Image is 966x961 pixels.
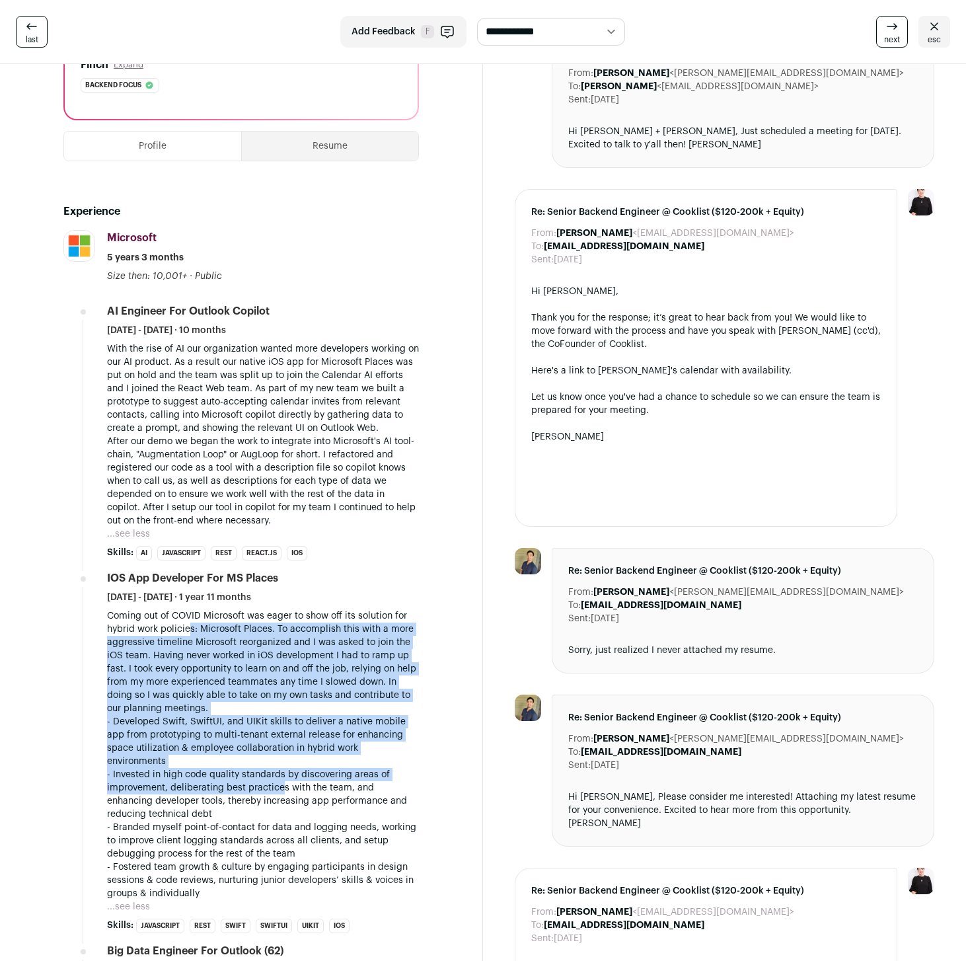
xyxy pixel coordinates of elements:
img: 9240684-medium_jpg [908,868,934,894]
li: React.js [242,546,281,560]
dt: Sent: [568,93,591,106]
span: Re: Senior Backend Engineer @ Cooklist ($120-200k + Equity) [568,564,918,578]
button: Profile [64,132,241,161]
p: With the rise of AI our organization wanted more developers working on our AI product. As a resul... [107,342,419,435]
div: Hi [PERSON_NAME] + [PERSON_NAME], Just scheduled a meeting for [DATE]. Excited to talk to y'all t... [568,125,918,151]
dt: From: [531,227,556,240]
p: Coming out of COVID Microsoft was eager to show off its solution for hybrid work policies: Micros... [107,609,419,715]
span: [DATE] - [DATE] · 10 months [107,324,226,337]
b: [EMAIL_ADDRESS][DOMAIN_NAME] [581,748,741,757]
div: Hi [PERSON_NAME], Please consider me interested! Attaching my latest resume for your convenience.... [568,790,918,830]
li: REST [211,546,237,560]
button: ...see less [107,527,150,541]
dd: <[EMAIL_ADDRESS][DOMAIN_NAME]> [581,80,819,93]
div: Thank you for the response; it’s great to hear back from you! We would like to move forward with ... [531,311,881,351]
span: Size then: 10,001+ [107,272,187,281]
span: next [884,34,900,45]
img: 9240684-medium_jpg [908,189,934,215]
dt: From: [568,586,593,599]
span: esc [928,34,941,45]
span: Skills: [107,546,133,559]
span: Backend focus [85,79,141,92]
b: [PERSON_NAME] [593,588,669,597]
b: [PERSON_NAME] [556,229,632,238]
dd: <[PERSON_NAME][EMAIL_ADDRESS][DOMAIN_NAME]> [593,586,904,599]
dt: To: [531,240,544,253]
dd: [DATE] [554,932,582,945]
b: [PERSON_NAME] [581,82,657,91]
li: iOS [287,546,307,560]
a: last [16,16,48,48]
span: F [421,25,434,38]
span: Microsoft [107,233,157,243]
span: Add Feedback [352,25,416,38]
div: AI Engineer For Outlook Copilot [107,304,270,319]
b: [PERSON_NAME] [593,734,669,744]
span: [DATE] - [DATE] · 1 year 11 months [107,591,251,604]
a: next [876,16,908,48]
dt: Sent: [568,759,591,772]
div: Let us know once you've had a chance to schedule so we can ensure the team is prepared for your m... [531,391,881,417]
button: ...see less [107,900,150,913]
a: esc [918,16,950,48]
dd: <[PERSON_NAME][EMAIL_ADDRESS][DOMAIN_NAME]> [593,67,904,80]
dt: To: [531,919,544,932]
div: iOS App Developer for MS Places [107,571,278,586]
dt: Sent: [531,932,554,945]
div: [PERSON_NAME] [531,430,881,443]
p: - Developed Swift, SwiftUI, and UIKit skills to deliver a native mobile app from prototyping to m... [107,715,419,768]
dt: From: [568,67,593,80]
dt: Sent: [568,612,591,625]
dd: [DATE] [591,759,619,772]
dd: [DATE] [591,93,619,106]
button: Expand [114,59,143,70]
p: - Invested in high code quality standards by discovering areas of improvement, deliberating best ... [107,768,419,821]
img: c38c362cecf1b7d79f47e0838a0bf10c1a70020156f9dfa1120c85d38138d192.jpg [515,695,541,721]
p: After our demo we began the work to integrate into Microsoft's AI tool-chain, "Augmentation Loop"... [107,435,419,527]
dt: To: [568,746,581,759]
dt: To: [568,80,581,93]
li: UIkit [297,919,324,933]
dt: To: [568,599,581,612]
li: JavaScript [157,546,205,560]
img: c786a7b10b07920eb52778d94b98952337776963b9c08eb22d98bc7b89d269e4.jpg [64,231,94,261]
b: [EMAIL_ADDRESS][DOMAIN_NAME] [544,921,704,930]
img: c38c362cecf1b7d79f47e0838a0bf10c1a70020156f9dfa1120c85d38138d192.jpg [515,548,541,574]
dd: <[EMAIL_ADDRESS][DOMAIN_NAME]> [556,227,794,240]
span: · [190,270,192,283]
span: Skills: [107,919,133,932]
p: - Fostered team growth & culture by engaging participants in design sessions & code reviews, nurt... [107,861,419,900]
span: 5 years 3 months [107,251,184,264]
span: Re: Senior Backend Engineer @ Cooklist ($120-200k + Equity) [531,884,881,898]
dt: From: [568,732,593,746]
h2: Experience [63,204,419,219]
h2: Finch [81,57,108,73]
b: [EMAIL_ADDRESS][DOMAIN_NAME] [544,242,704,251]
dd: [DATE] [591,612,619,625]
li: AI [136,546,152,560]
span: Re: Senior Backend Engineer @ Cooklist ($120-200k + Equity) [531,206,881,219]
span: Re: Senior Backend Engineer @ Cooklist ($120-200k + Equity) [568,711,918,724]
b: [PERSON_NAME] [556,907,632,917]
li: Swift [221,919,250,933]
dd: <[PERSON_NAME][EMAIL_ADDRESS][DOMAIN_NAME]> [593,732,904,746]
b: [EMAIL_ADDRESS][DOMAIN_NAME] [581,601,741,610]
span: Public [195,272,222,281]
dd: <[EMAIL_ADDRESS][DOMAIN_NAME]> [556,905,794,919]
dt: Sent: [531,253,554,266]
button: Add Feedback F [340,16,466,48]
dt: From: [531,905,556,919]
li: SwiftUI [256,919,292,933]
li: REST [190,919,215,933]
div: Big Data Engineer for Outlook (62) [107,944,283,958]
li: JavaScript [136,919,184,933]
a: Here's a link to [PERSON_NAME]'s calendar with availability. [531,366,792,375]
p: - Branded myself point-of-contact for data and logging needs, working to improve client logging s... [107,821,419,861]
dd: [DATE] [554,253,582,266]
span: last [26,34,38,45]
button: Resume [242,132,418,161]
li: iOS [329,919,350,933]
div: Hi [PERSON_NAME], [531,285,881,298]
div: Sorry, just realized I never attached my resume. [568,644,918,657]
b: [PERSON_NAME] [593,69,669,78]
